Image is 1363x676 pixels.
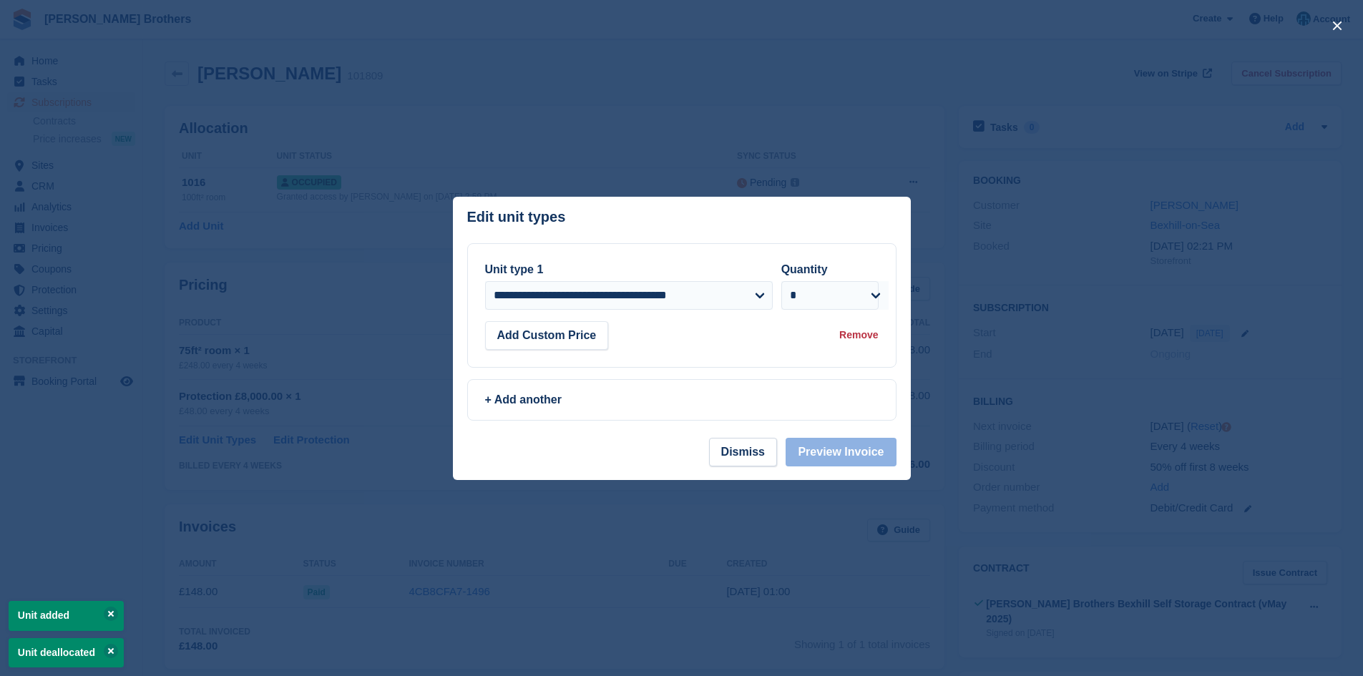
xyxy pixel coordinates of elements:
p: Unit deallocated [9,638,124,667]
button: Preview Invoice [786,438,896,466]
a: + Add another [467,379,897,421]
label: Unit type 1 [485,263,544,275]
div: Remove [839,328,878,343]
p: Unit added [9,601,124,630]
label: Quantity [781,263,828,275]
div: + Add another [485,391,879,408]
button: close [1326,14,1349,37]
p: Edit unit types [467,209,566,225]
button: Add Custom Price [485,321,609,350]
button: Dismiss [709,438,777,466]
